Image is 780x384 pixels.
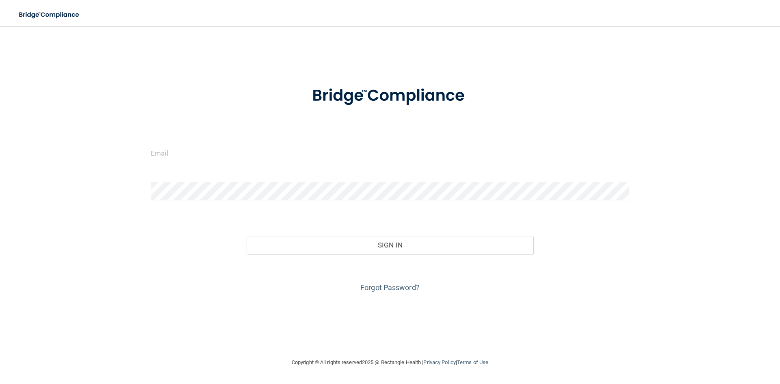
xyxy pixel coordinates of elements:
[242,349,538,375] div: Copyright © All rights reserved 2025 @ Rectangle Health | |
[360,283,420,292] a: Forgot Password?
[12,7,87,23] img: bridge_compliance_login_screen.278c3ca4.svg
[151,144,629,162] input: Email
[423,359,455,365] a: Privacy Policy
[295,75,485,117] img: bridge_compliance_login_screen.278c3ca4.svg
[247,236,534,254] button: Sign In
[457,359,488,365] a: Terms of Use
